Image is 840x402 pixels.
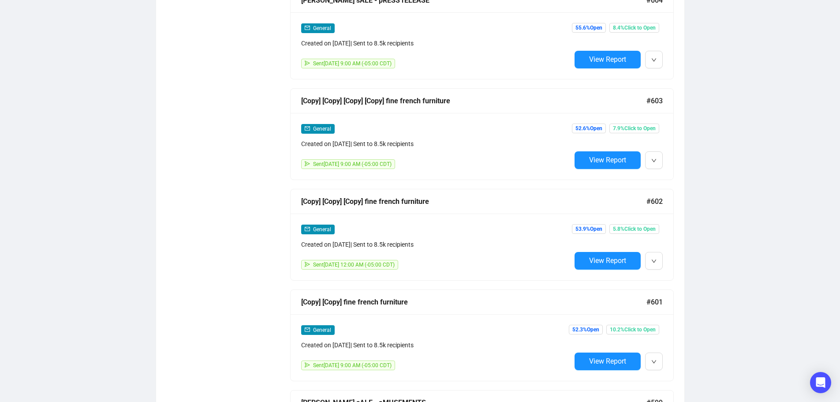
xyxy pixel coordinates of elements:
span: send [305,161,310,166]
span: #602 [646,196,663,207]
span: down [651,259,657,264]
div: [Copy] [Copy] [Copy] [Copy] fine french furniture [301,95,646,106]
button: View Report [575,151,641,169]
span: mail [305,126,310,131]
div: Open Intercom Messenger [810,372,831,393]
div: [Copy] [Copy] [Copy] fine french furniture [301,196,646,207]
span: down [651,158,657,163]
span: 7.9% Click to Open [609,124,659,133]
span: #601 [646,297,663,308]
span: mail [305,25,310,30]
span: General [313,25,331,31]
span: send [305,362,310,368]
span: General [313,126,331,132]
button: View Report [575,252,641,270]
span: mail [305,327,310,332]
span: send [305,60,310,66]
span: View Report [589,55,626,64]
a: [Copy] [Copy] [Copy] [Copy] fine french furniture#603mailGeneralCreated on [DATE]| Sent to 8.5k r... [290,88,674,180]
span: 52.6% Open [572,124,606,133]
span: mail [305,226,310,232]
a: [Copy] [Copy] [Copy] fine french furniture#602mailGeneralCreated on [DATE]| Sent to 8.5k recipien... [290,189,674,281]
span: 53.9% Open [572,224,606,234]
span: Sent [DATE] 12:00 AM (-05:00 CDT) [313,262,395,268]
span: Sent [DATE] 9:00 AM (-05:00 CDT) [313,362,392,368]
div: Created on [DATE] | Sent to 8.5k recipients [301,340,571,350]
span: Sent [DATE] 9:00 AM (-05:00 CDT) [313,161,392,167]
span: View Report [589,357,626,365]
span: View Report [589,156,626,164]
span: View Report [589,256,626,265]
span: 8.4% Click to Open [609,23,659,33]
span: #603 [646,95,663,106]
span: 10.2% Click to Open [606,325,659,334]
span: send [305,262,310,267]
span: down [651,57,657,63]
button: View Report [575,51,641,68]
span: General [313,226,331,233]
span: 55.6% Open [572,23,606,33]
span: 5.8% Click to Open [609,224,659,234]
a: [Copy] [Copy] fine french furniture#601mailGeneralCreated on [DATE]| Sent to 8.5k recipientssendS... [290,289,674,381]
span: General [313,327,331,333]
button: View Report [575,353,641,370]
div: Created on [DATE] | Sent to 8.5k recipients [301,139,571,149]
div: Created on [DATE] | Sent to 8.5k recipients [301,38,571,48]
div: [Copy] [Copy] fine french furniture [301,297,646,308]
span: 52.3% Open [569,325,603,334]
span: Sent [DATE] 9:00 AM (-05:00 CDT) [313,60,392,67]
div: Created on [DATE] | Sent to 8.5k recipients [301,240,571,249]
span: down [651,359,657,364]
